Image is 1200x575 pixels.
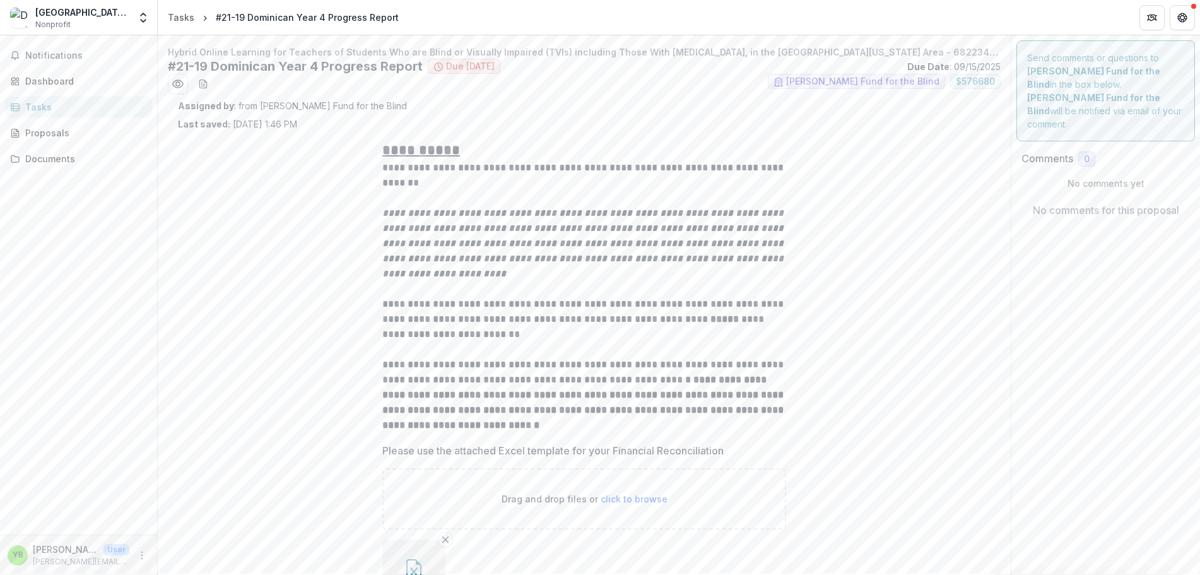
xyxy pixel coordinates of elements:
[5,71,152,92] a: Dashboard
[13,551,23,559] div: Yvette Blitzer
[5,148,152,169] a: Documents
[446,61,495,72] span: Due [DATE]
[33,543,98,556] p: [PERSON_NAME]
[1033,203,1179,218] p: No comments for this proposal
[1021,177,1190,190] p: No comments yet
[178,117,297,131] p: [DATE] 1:46 PM
[438,532,453,547] button: Remove File
[907,61,950,72] strong: Due Date
[1084,154,1090,165] span: 0
[25,152,142,165] div: Documents
[907,60,1001,73] p: : 09/15/2025
[956,76,995,87] span: $ 576680
[601,494,668,504] span: click to browse
[1021,153,1073,165] h2: Comments
[178,99,991,112] p: : from [PERSON_NAME] Fund for the Blind
[25,50,147,61] span: Notifications
[216,11,399,24] div: #21-19 Dominican Year 4 Progress Report
[35,6,129,19] div: [GEOGRAPHIC_DATA] [US_STATE]
[1027,66,1160,90] strong: [PERSON_NAME] Fund for the Blind
[1139,5,1165,30] button: Partners
[502,492,668,506] p: Drag and drop files or
[5,122,152,143] a: Proposals
[103,544,129,555] p: User
[786,76,939,87] span: [PERSON_NAME] Fund for the Blind
[134,548,150,563] button: More
[168,59,423,74] h2: #21-19 Dominican Year 4 Progress Report
[25,100,142,114] div: Tasks
[163,8,404,27] nav: breadcrumb
[5,45,152,66] button: Notifications
[178,119,230,129] strong: Last saved:
[25,74,142,88] div: Dashboard
[1016,40,1195,141] div: Send comments or questions to in the box below. will be notified via email of your comment.
[35,19,71,30] span: Nonprofit
[168,11,194,24] div: Tasks
[25,126,142,139] div: Proposals
[193,74,213,94] button: download-word-button
[5,97,152,117] a: Tasks
[163,8,199,27] a: Tasks
[168,74,188,94] button: Preview 41659f2a-8d53-4800-9ef9-1551e868b542.pdf
[10,8,30,28] img: Dominican University New York
[33,556,129,567] p: [PERSON_NAME][EMAIL_ADDRESS][DOMAIN_NAME]
[1027,92,1160,116] strong: [PERSON_NAME] Fund for the Blind
[382,443,724,458] p: Please use the attached Excel template for your Financial Reconciliation
[168,45,1001,59] p: Hybrid Online Learning for Teachers of Students Who are Blind or Visually Impaired (TVIs) includi...
[134,5,152,30] button: Open entity switcher
[1170,5,1195,30] button: Get Help
[178,100,234,111] strong: Assigned by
